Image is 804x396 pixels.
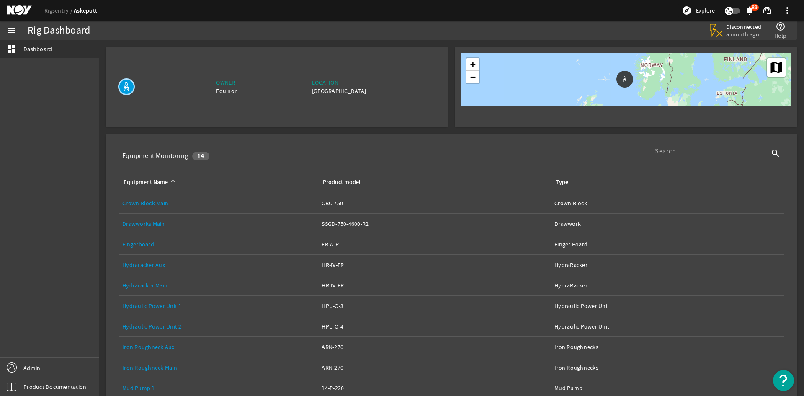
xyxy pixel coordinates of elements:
[122,220,165,228] a: Drawworks Main
[122,178,312,187] div: Equipment Name
[554,234,781,254] a: Finger Board
[554,281,781,290] div: HydraRacker
[322,384,548,392] div: 14-P-220
[554,316,781,336] a: Hydraulic Power Unit
[122,384,155,392] a: Mud Pump 1
[7,26,17,36] mat-icon: menu
[322,234,548,254] a: FB-A-P
[678,4,718,17] button: Explore
[554,296,781,316] a: Hydraulic Power Unit
[122,357,315,378] a: Iron Roughneck Main
[767,58,786,77] a: Layers
[655,146,769,156] input: Search...
[322,302,548,310] div: HPU-O-3
[124,178,168,187] div: Equipment Name
[122,199,168,207] a: Crown Block Main
[554,322,781,331] div: Hydraulic Power Unit
[122,282,167,289] a: Hydraracker Main
[216,87,237,95] div: Equinor
[554,261,781,269] div: HydraRacker
[556,178,568,187] div: Type
[466,71,479,83] a: Zoom out
[322,357,548,378] a: ARN-270
[554,384,781,392] div: Mud Pump
[192,152,209,160] div: 14
[773,370,794,391] button: Open Resource Center
[122,214,315,234] a: Drawworks Main
[122,323,182,330] a: Hydraulic Power Unit 2
[322,193,548,213] a: CBC-750
[122,152,188,160] div: Equipment Monitoring
[762,5,772,16] mat-icon: support_agent
[777,0,797,21] button: more_vert
[726,23,762,31] span: Disconnected
[122,343,175,351] a: Iron Roughneck Aux
[322,337,548,357] a: ARN-270
[122,296,315,316] a: Hydraulic Power Unit 1
[554,357,781,378] a: Iron Roughnecks
[7,44,17,54] mat-icon: dashboard
[122,275,315,295] a: Hydraracker Main
[323,178,361,187] div: Product model
[312,78,366,87] div: Location
[554,214,781,234] a: Drawwork
[770,148,781,158] i: search
[122,261,165,269] a: Hydraracker Aux
[554,337,781,357] a: Iron Roughnecks
[776,21,786,31] mat-icon: help_outline
[122,316,315,336] a: Hydraulic Power Unit 2
[726,31,762,38] span: a month ago
[554,363,781,372] div: Iron Roughnecks
[554,193,781,213] a: Crown Block
[554,199,781,207] div: Crown Block
[322,322,548,331] div: HPU-O-4
[322,275,548,295] a: HR-IV-ER
[322,281,548,290] div: HR-IV-ER
[23,45,52,53] span: Dashboard
[745,5,755,16] mat-icon: notifications
[44,7,74,14] a: Rigsentry
[122,241,154,248] a: Fingerboard
[122,234,315,254] a: Fingerboard
[122,255,315,275] a: Hydraracker Aux
[28,26,90,35] div: Rig Dashboard
[322,220,548,228] div: SSGD-750-4600-R2
[322,261,548,269] div: HR-IV-ER
[554,220,781,228] div: Drawwork
[322,296,548,316] a: HPU-O-3
[554,302,781,310] div: Hydraulic Power Unit
[122,302,182,310] a: Hydraulic Power Unit 1
[322,178,544,187] div: Product model
[470,59,476,70] span: +
[554,178,777,187] div: Type
[322,255,548,275] a: HR-IV-ER
[122,193,315,213] a: Crown Block Main
[322,214,548,234] a: SSGD-750-4600-R2
[696,6,715,15] span: Explore
[322,240,548,248] div: FB-A-P
[554,255,781,275] a: HydraRacker
[470,72,476,82] span: −
[322,199,548,207] div: CBC-750
[23,383,86,391] span: Product Documentation
[322,363,548,372] div: ARN-270
[23,364,40,372] span: Admin
[554,275,781,295] a: HydraRacker
[554,240,781,248] div: Finger Board
[554,343,781,351] div: Iron Roughnecks
[122,364,177,371] a: Iron Roughneck Main
[682,5,692,16] mat-icon: explore
[322,343,548,351] div: ARN-270
[466,58,479,71] a: Zoom in
[322,316,548,336] a: HPU-O-4
[216,78,237,87] div: Owner
[122,337,315,357] a: Iron Roughneck Aux
[312,87,366,95] div: [GEOGRAPHIC_DATA]
[745,6,754,15] button: 89
[74,7,97,15] a: Askepott
[774,31,786,40] span: Help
